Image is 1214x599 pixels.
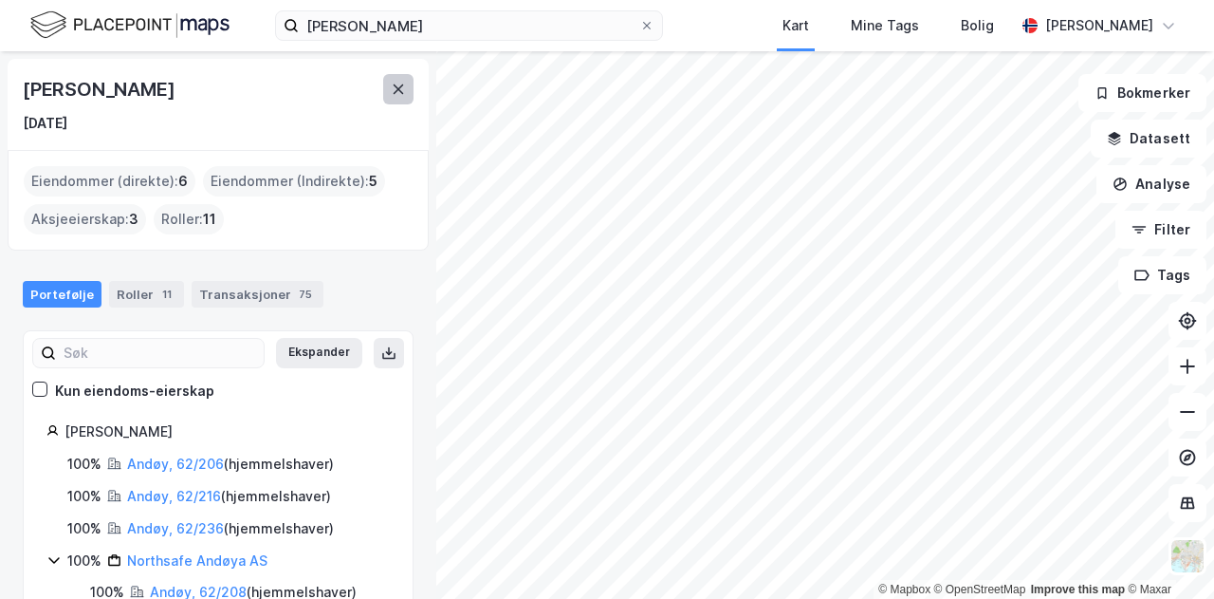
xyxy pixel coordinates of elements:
span: 3 [129,208,138,231]
div: [DATE] [23,112,67,135]
div: Kart [782,14,809,37]
button: Analyse [1096,165,1206,203]
div: Portefølje [23,281,101,308]
div: [PERSON_NAME] [23,74,178,104]
input: Søk [56,339,264,367]
div: ( hjemmelshaver ) [127,485,331,508]
button: Datasett [1091,120,1206,158]
div: 100% [67,453,101,476]
div: ( hjemmelshaver ) [127,517,334,540]
a: Andøy, 62/206 [127,456,224,472]
input: Søk på adresse, matrikkel, gårdeiere, leietakere eller personer [299,11,639,40]
div: Bolig [961,14,994,37]
button: Bokmerker [1078,74,1206,112]
div: 11 [157,285,176,304]
button: Tags [1118,256,1206,294]
div: Kontrollprogram for chat [1119,508,1214,599]
div: Eiendommer (Indirekte) : [203,166,385,197]
img: logo.f888ab2527a4732fd821a326f86c7f29.svg [30,9,230,42]
iframe: Chat Widget [1119,508,1214,599]
div: 100% [67,517,101,540]
div: Transaksjoner [192,281,323,308]
div: Kun eiendoms-eierskap [55,380,214,402]
button: Filter [1115,211,1206,249]
div: Roller [109,281,184,308]
a: Northsafe Andøya AS [127,552,267,569]
a: Improve this map [1031,583,1125,596]
div: [PERSON_NAME] [1045,14,1153,37]
div: Roller : [154,204,224,234]
span: 6 [178,170,188,193]
div: Mine Tags [851,14,919,37]
div: 75 [295,285,316,304]
div: 100% [67,550,101,572]
div: ( hjemmelshaver ) [127,453,334,476]
div: Eiendommer (direkte) : [24,166,195,197]
div: [PERSON_NAME] [64,421,390,443]
button: Ekspander [276,338,362,368]
a: Mapbox [878,583,930,596]
a: OpenStreetMap [934,583,1026,596]
a: Andøy, 62/236 [127,520,224,536]
div: Aksjeeierskap : [24,204,146,234]
span: 5 [369,170,377,193]
div: 100% [67,485,101,508]
a: Andøy, 62/216 [127,488,221,504]
span: 11 [203,208,216,231]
